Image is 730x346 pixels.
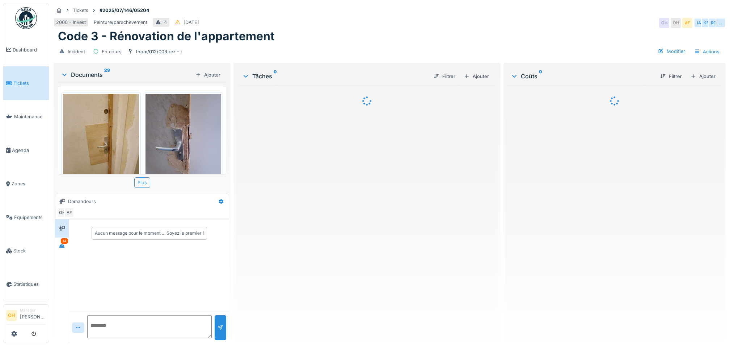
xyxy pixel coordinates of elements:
[12,147,46,154] span: Agenda
[68,48,85,55] div: Incident
[145,94,221,195] img: ykkh3owm690zskwxmsopdzottcbx
[274,72,277,81] sup: 0
[61,238,68,244] div: 14
[461,71,492,81] div: Ajouter
[183,19,199,26] div: [DATE]
[3,234,49,267] a: Stock
[539,72,542,81] sup: 0
[136,48,182,55] div: thom/012/003 rez - j
[13,281,46,288] span: Statistiques
[15,7,37,29] img: Badge_color-CXgf-gQk.svg
[13,80,46,87] span: Tickets
[3,33,49,66] a: Dashboard
[12,180,46,187] span: Zones
[63,94,139,195] img: 1vabxeye5iah2aekrhaq3urfesll
[97,7,152,14] strong: #2025/07/146/05204
[94,19,147,26] div: Peinture/parachèvement
[3,133,49,167] a: Agenda
[95,230,204,236] div: Aucun message pour le moment … Soyez le premier !
[694,18,704,28] div: IA
[14,113,46,120] span: Maintenance
[682,18,692,28] div: AF
[242,72,428,81] div: Tâches
[657,71,685,81] div: Filtrer
[3,167,49,201] a: Zones
[73,7,88,14] div: Tickets
[3,268,49,301] a: Statistiques
[659,18,669,28] div: OH
[691,46,723,57] div: Actions
[68,198,96,205] div: Demandeurs
[431,71,458,81] div: Filtrer
[688,71,718,81] div: Ajouter
[708,18,718,28] div: RG
[104,70,110,79] sup: 29
[61,70,193,79] div: Documents
[20,308,46,313] div: Manager
[14,214,46,221] span: Équipements
[3,201,49,234] a: Équipements
[64,207,74,218] div: AF
[716,18,726,28] div: …
[511,72,654,81] div: Coûts
[13,46,46,53] span: Dashboard
[6,308,46,325] a: OH Manager[PERSON_NAME]
[671,18,681,28] div: OH
[3,100,49,133] a: Maintenance
[20,308,46,323] li: [PERSON_NAME]
[56,19,86,26] div: 2000 - Invest
[193,70,223,80] div: Ajouter
[701,18,711,28] div: KE
[164,19,167,26] div: 4
[3,66,49,100] a: Tickets
[6,310,17,321] li: OH
[134,177,150,188] div: Plus
[102,48,122,55] div: En cours
[58,29,275,43] h1: Code 3 - Rénovation de l'appartement
[655,46,688,56] div: Modifier
[13,247,46,254] span: Stock
[57,207,67,218] div: OH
